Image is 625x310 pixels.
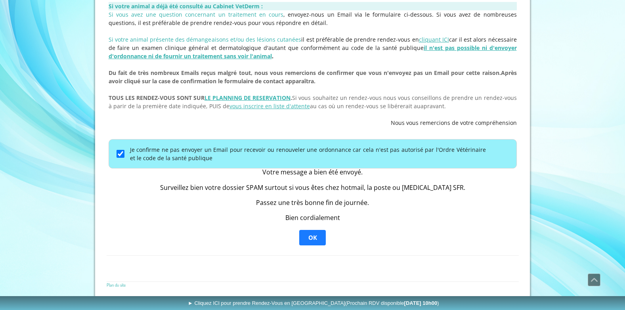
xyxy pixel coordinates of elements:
[160,199,465,207] div: Passez une très bonne fin de journée.
[160,184,465,191] div: Surveillez bien votre dossier SPAM surtout si vous êtes chez hotmail, la poste ou [MEDICAL_DATA] ...
[109,11,517,27] span: , envoyez-nous un Email via le formulaire ci-dessous. Si vous avez de nombreuses questions, il es...
[588,274,600,286] span: Défiler vers le haut
[205,94,291,101] a: LE PLANNING DE RESERVATION
[308,234,317,242] span: OK
[109,36,517,60] span: il est préférable de prendre rendez-vous en car il est alors nécessaire de faire un examen cliniq...
[109,94,292,101] strong: TOUS LES RENDEZ-VOUS SONT SUR .
[109,94,517,110] span: Si vous souhaitez un rendez-vous nous vous conseillons de prendre un rendez-vous à parir de la pr...
[391,119,517,126] span: Nous vous remercions de votre compréhension
[188,300,439,306] span: ► Cliquez ICI pour prendre Rendez-Vous en [GEOGRAPHIC_DATA]
[229,102,310,110] a: vous inscrire en liste d'attente
[299,230,326,246] button: OK
[345,300,439,306] span: (Prochain RDV disponible )
[130,145,486,162] label: Je confirme ne pas envoyer un Email pour recevoir ou renouveler une ordonnance car cela n'est pas...
[419,36,449,43] a: cliquant ICI
[109,69,517,85] span: Après avoir cliqué sur la case de confirmation le formulaire de contact apparaîtra.
[109,44,517,60] a: il n'est pas possible ni d'envoyer d'ordonnance ni de fournir un traitement sans voir l'animal
[109,69,501,77] span: Du fait de très nombreux Emails reçus malgré tout, nous vous remercions de confirmer que vous n'e...
[109,36,302,43] span: Si votre animal présente des démangeaisons et/ou des lésions cutanées
[588,274,600,286] a: Défiler vers le haut
[109,44,517,60] strong: .
[160,168,465,176] div: Votre message a bien été envoyé.
[404,300,438,306] b: [DATE] 10h00
[160,214,465,222] div: Bien cordialement
[109,11,284,18] span: Si vous avez une question concernant un traitement en cours
[107,282,126,288] a: Plan du site
[109,2,263,10] strong: Si votre animal a déjà été consulté au Cabinet VetDerm :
